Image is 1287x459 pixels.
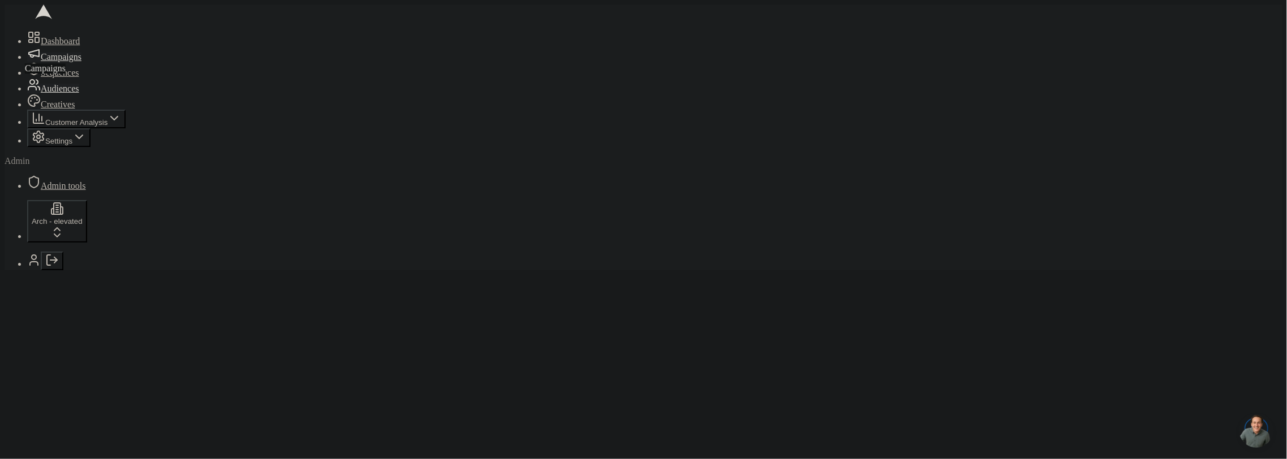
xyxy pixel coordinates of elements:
[27,36,80,46] a: Dashboard
[41,181,86,190] span: Admin tools
[27,200,87,243] button: Arch - elevated
[45,118,107,127] span: Customer Analysis
[27,181,86,190] a: Admin tools
[27,52,81,62] a: Campaigns
[41,68,79,77] span: Sequences
[27,128,91,147] button: Settings
[25,63,66,73] div: Campaigns
[27,84,79,93] a: Audiences
[32,217,83,226] span: Arch - elevated
[41,84,79,93] span: Audiences
[1239,414,1273,448] a: Open chat
[45,137,72,145] span: Settings
[5,156,1282,166] div: Admin
[41,99,75,109] span: Creatives
[27,110,126,128] button: Customer Analysis
[41,252,63,270] button: Log out
[27,99,75,109] a: Creatives
[41,36,80,46] span: Dashboard
[41,52,81,62] span: Campaigns
[27,68,79,77] a: Sequences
